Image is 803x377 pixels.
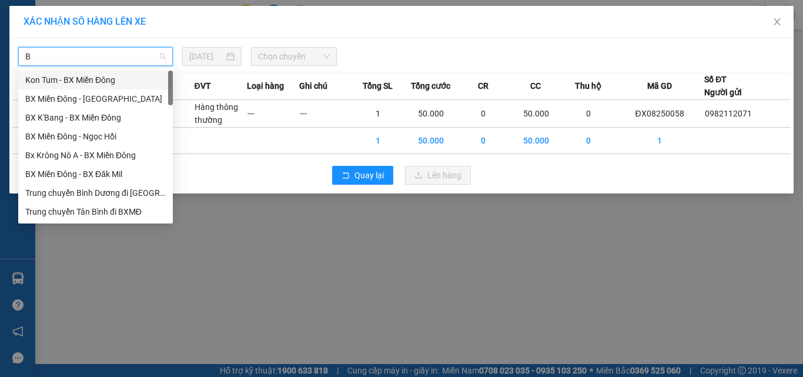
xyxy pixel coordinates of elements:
[25,130,166,143] div: BX Miền Đông - Ngọc Hồi
[510,100,562,128] td: 50.000
[25,111,166,124] div: BX K'Bang - BX Miền Đông
[25,186,166,199] div: Trung chuyển Bình Dương đi [GEOGRAPHIC_DATA]
[18,71,173,89] div: Kon Tum - BX Miền Đông
[258,48,330,65] span: Chọn chuyến
[18,108,173,127] div: BX K'Bang - BX Miền Đông
[25,168,166,181] div: BX Miền Đông - BX Đăk Mil
[761,6,794,39] button: Close
[457,100,510,128] td: 0
[18,89,173,108] div: BX Miền Đông - Đắk Hà
[615,100,704,128] td: ĐX08250058
[18,184,173,202] div: Trung chuyển Bình Dương đi BXMĐ
[363,79,393,92] span: Tổng SL
[247,100,299,128] td: ---
[457,128,510,154] td: 0
[247,79,284,92] span: Loại hàng
[25,92,166,105] div: BX Miền Đông - [GEOGRAPHIC_DATA]
[352,128,404,154] td: 1
[478,79,489,92] span: CR
[18,165,173,184] div: BX Miền Đông - BX Đăk Mil
[194,100,246,128] td: Hàng thông thường
[25,149,166,162] div: Bx Krông Nô A - BX Miền Đông
[563,128,615,154] td: 0
[404,100,457,128] td: 50.000
[705,109,752,118] span: 0982112071
[411,79,450,92] span: Tổng cước
[332,166,393,185] button: rollbackQuay lại
[25,74,166,86] div: Kon Tum - BX Miền Đông
[405,166,471,185] button: uploadLên hàng
[299,79,327,92] span: Ghi chú
[404,128,457,154] td: 50.000
[299,100,352,128] td: ---
[194,79,210,92] span: ĐVT
[18,202,173,221] div: Trung chuyển Tân Bình đi BXMĐ
[352,100,404,128] td: 1
[342,171,350,181] span: rollback
[18,127,173,146] div: BX Miền Đông - Ngọc Hồi
[25,205,166,218] div: Trung chuyển Tân Bình đi BXMĐ
[647,79,672,92] span: Mã GD
[704,73,742,99] div: Số ĐT Người gửi
[772,17,782,26] span: close
[354,169,384,182] span: Quay lại
[530,79,541,92] span: CC
[24,16,146,27] span: XÁC NHẬN SỐ HÀNG LÊN XE
[189,50,223,63] input: 14/08/2025
[510,128,562,154] td: 50.000
[563,100,615,128] td: 0
[575,79,601,92] span: Thu hộ
[18,146,173,165] div: Bx Krông Nô A - BX Miền Đông
[615,128,704,154] td: 1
